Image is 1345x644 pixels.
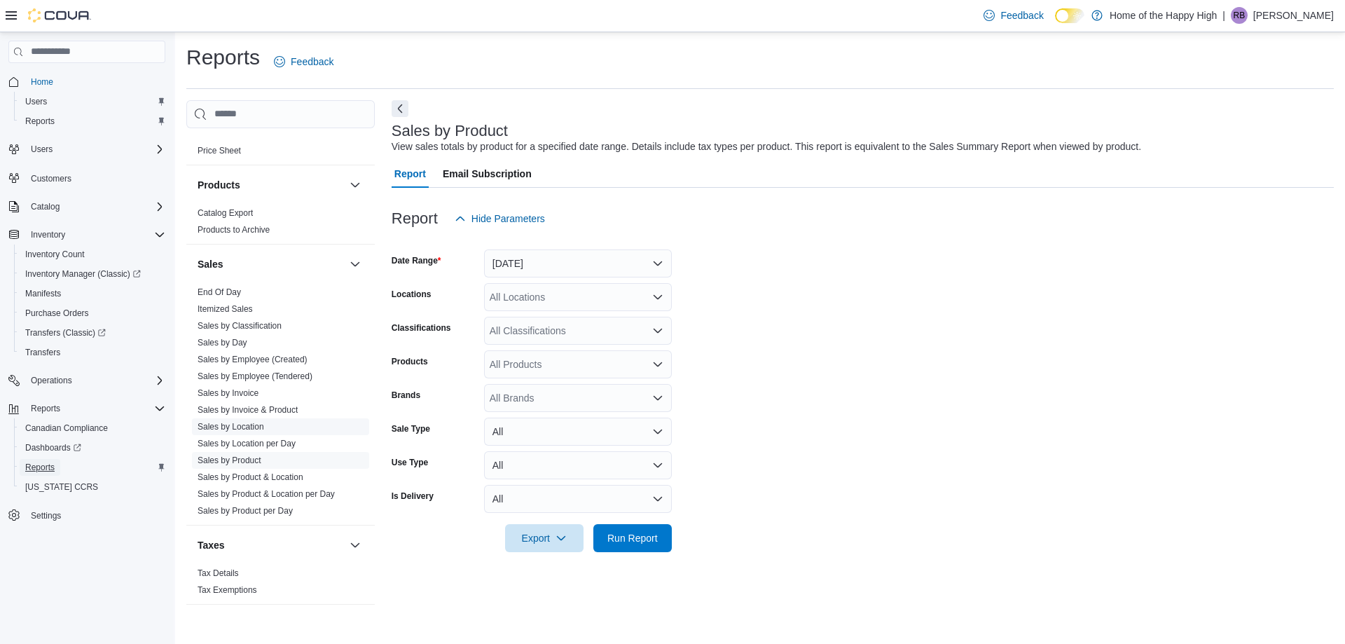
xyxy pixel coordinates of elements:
button: Reports [14,111,171,131]
a: Sales by Classification [198,321,282,331]
button: Operations [3,371,171,390]
button: Open list of options [652,359,663,370]
a: Itemized Sales [198,304,253,314]
span: Run Report [607,531,658,545]
button: Taxes [198,538,344,552]
button: Export [505,524,584,552]
button: Reports [14,458,171,477]
button: [DATE] [484,249,672,278]
button: Inventory [3,225,171,245]
button: All [484,485,672,513]
span: Sales by Product & Location per Day [198,488,335,500]
a: Sales by Employee (Created) [198,355,308,364]
a: Sales by Day [198,338,247,348]
span: Sales by Day [198,337,247,348]
span: Catalog Export [198,207,253,219]
span: Itemized Sales [198,303,253,315]
button: Catalog [25,198,65,215]
a: Feedback [268,48,339,76]
a: Sales by Employee (Tendered) [198,371,312,381]
span: Products to Archive [198,224,270,235]
span: Tax Details [198,568,239,579]
span: RB [1234,7,1246,24]
span: Operations [25,372,165,389]
span: Canadian Compliance [20,420,165,437]
a: Sales by Location per Day [198,439,296,448]
a: Sales by Location [198,422,264,432]
a: Feedback [978,1,1049,29]
span: Tax Exemptions [198,584,257,596]
h3: Products [198,178,240,192]
span: Transfers [20,344,165,361]
a: Sales by Product & Location [198,472,303,482]
span: Sales by Product [198,455,261,466]
a: Inventory Manager (Classic) [14,264,171,284]
button: [US_STATE] CCRS [14,477,171,497]
span: Dashboards [25,442,81,453]
button: Pricing [347,114,364,131]
div: Products [186,205,375,244]
label: Brands [392,390,420,401]
span: Inventory Count [25,249,85,260]
button: Taxes [347,537,364,554]
span: Home [31,76,53,88]
button: All [484,451,672,479]
span: Sales by Location per Day [198,438,296,449]
h3: Sales by Product [392,123,508,139]
a: Manifests [20,285,67,302]
a: Inventory Count [20,246,90,263]
span: Catalog [31,201,60,212]
button: Transfers [14,343,171,362]
button: Inventory [25,226,71,243]
a: End Of Day [198,287,241,297]
a: Transfers [20,344,66,361]
button: Users [25,141,58,158]
a: Tax Details [198,568,239,578]
p: | [1222,7,1225,24]
span: Users [25,141,165,158]
span: Transfers (Classic) [20,324,165,341]
h1: Reports [186,43,260,71]
span: Price Sheet [198,145,241,156]
span: Reports [20,113,165,130]
a: Inventory Manager (Classic) [20,266,146,282]
button: Next [392,100,408,117]
span: Dashboards [20,439,165,456]
a: Dashboards [14,438,171,458]
button: Customers [3,167,171,188]
a: Tax Exemptions [198,585,257,595]
a: Sales by Invoice & Product [198,405,298,415]
span: Sales by Location [198,421,264,432]
button: Hide Parameters [449,205,551,233]
label: Use Type [392,457,428,468]
span: Home [25,73,165,90]
span: Feedback [1000,8,1043,22]
button: Manifests [14,284,171,303]
span: Reports [31,403,60,414]
span: Transfers (Classic) [25,327,106,338]
span: Manifests [25,288,61,299]
span: Settings [25,507,165,524]
a: Reports [20,459,60,476]
button: Products [347,177,364,193]
h3: Taxes [198,538,225,552]
a: Customers [25,170,77,187]
span: Users [20,93,165,110]
h3: Sales [198,257,223,271]
div: Taxes [186,565,375,604]
input: Dark Mode [1055,8,1084,23]
button: Inventory Count [14,245,171,264]
div: View sales totals by product for a specified date range. Details include tax types per product. T... [392,139,1141,154]
span: Users [31,144,53,155]
a: Settings [25,507,67,524]
a: Products to Archive [198,225,270,235]
button: Home [3,71,171,92]
span: End Of Day [198,287,241,298]
a: Home [25,74,59,90]
nav: Complex example [8,66,165,562]
span: Inventory Count [20,246,165,263]
div: Sales [186,284,375,525]
span: Sales by Invoice [198,388,258,399]
a: Sales by Product per Day [198,506,293,516]
span: Inventory [31,229,65,240]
